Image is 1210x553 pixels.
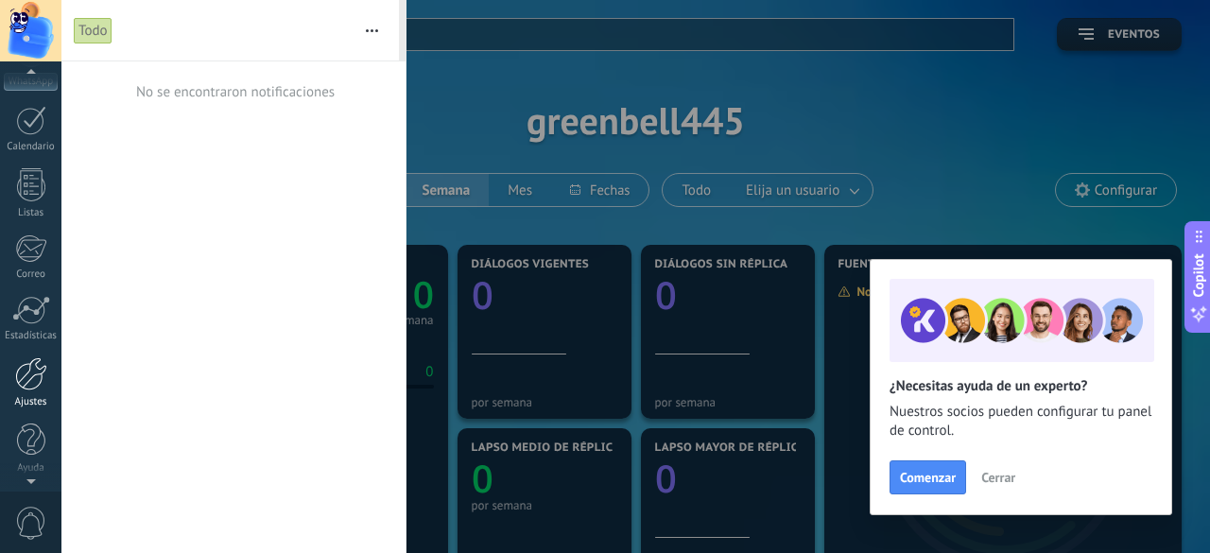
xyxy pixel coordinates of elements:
div: Ajustes [4,396,59,408]
button: Cerrar [973,463,1024,492]
div: Listas [4,207,59,219]
h2: ¿Necesitas ayuda de un experto? [890,377,1152,395]
div: Todo [74,17,112,44]
div: Calendario [4,141,59,153]
button: Comenzar [890,460,966,494]
span: Comenzar [900,471,956,484]
div: Estadísticas [4,330,59,342]
div: No se encontraron notificaciones [136,83,335,101]
span: Nuestros socios pueden configurar tu panel de control. [890,403,1152,441]
span: Copilot [1189,253,1208,297]
div: Ayuda [4,462,59,475]
div: Correo [4,268,59,281]
span: Cerrar [981,471,1015,484]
